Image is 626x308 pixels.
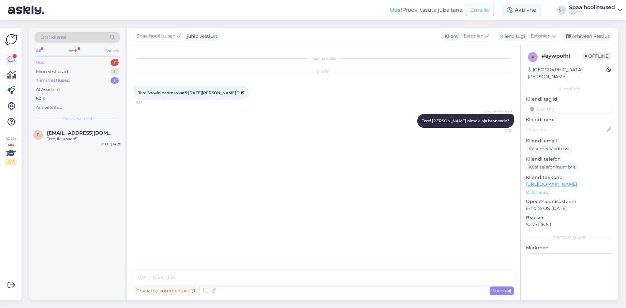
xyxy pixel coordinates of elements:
span: Estonian [531,33,551,40]
b: Uus! [390,7,402,13]
div: GOSPA [569,10,615,15]
img: Askly Logo [5,33,18,46]
span: a [531,54,534,59]
div: [DATE] [134,69,514,75]
span: Offline [582,52,611,60]
p: Kliendi tag'id [526,96,613,103]
div: Arhiveeritud [36,104,63,111]
div: 1 [111,68,119,75]
span: Otsi kliente [40,34,67,41]
button: Emailid [466,4,494,16]
div: Tere, ikka saab!' [47,136,121,142]
div: juhib vestlust [184,33,217,40]
div: Kliendi info [526,86,613,92]
p: Klienditeekond [526,174,613,181]
span: Spaa hoolitsused [137,33,175,40]
input: Lisa nimi [526,126,605,133]
input: Lisa tag [526,104,613,114]
div: All [35,47,42,55]
div: Vaata siia [5,136,17,165]
div: Tiimi vestlused [36,77,70,84]
p: Kliendi nimi [526,116,613,123]
div: # aywpofhl [542,52,582,60]
div: Küsi telefoninumbrit [526,163,578,171]
div: Kõik [36,95,45,102]
span: Spaa hoolitsused [484,109,512,114]
a: Spaa hoolitsusedGOSPA [569,5,622,15]
div: Uus [36,59,44,66]
p: Kliendi email [526,138,613,144]
span: Estonian [464,33,484,40]
p: Brauser [526,214,613,221]
div: SH [557,6,566,15]
p: Vaata edasi ... [526,190,613,196]
p: Safari 16.6.1 [526,221,613,228]
p: Märkmed [526,244,613,251]
p: Kliendi telefon [526,156,613,163]
p: Operatsioonisüsteem [526,198,613,205]
p: iPhone OS [DATE] [526,205,613,212]
div: Vestlus algas [134,55,514,61]
div: Privaatne kommentaar [134,286,197,295]
span: Saada [492,288,511,294]
span: 11:31 [136,100,160,105]
div: [DATE] 14:20 [101,142,121,147]
a: [URL][DOMAIN_NAME] [526,181,577,187]
div: 2 / 3 [5,159,17,165]
div: [PERSON_NAME] [526,235,613,241]
div: Klienditugi [498,33,525,40]
span: Tere!Soovin näomassaaži [DATE][PERSON_NAME] 11.15 [138,90,244,95]
div: Klient [442,33,458,40]
span: filipp.lopatkin@gmail.com [47,130,115,136]
div: Arhiveeri vestlus [562,32,612,41]
span: Tere! [PERSON_NAME] nimele aja broneerin? [422,118,509,123]
span: f [37,132,39,137]
div: 1 [111,59,119,66]
div: Web [67,47,79,55]
div: Minu vestlused [36,68,68,75]
div: Proovi tasuta juba täna: [390,6,463,14]
div: 1 [111,77,119,84]
span: 11:32 [487,128,512,133]
span: Tiimi vestlused [63,116,92,122]
div: Aktiivne [502,4,542,16]
div: Küsi meiliaadressi [526,144,572,153]
div: Spaa hoolitsused [569,5,615,10]
div: [GEOGRAPHIC_DATA], [PERSON_NAME] [528,66,606,80]
div: Socials [104,47,120,55]
div: AI Assistent [36,86,60,93]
